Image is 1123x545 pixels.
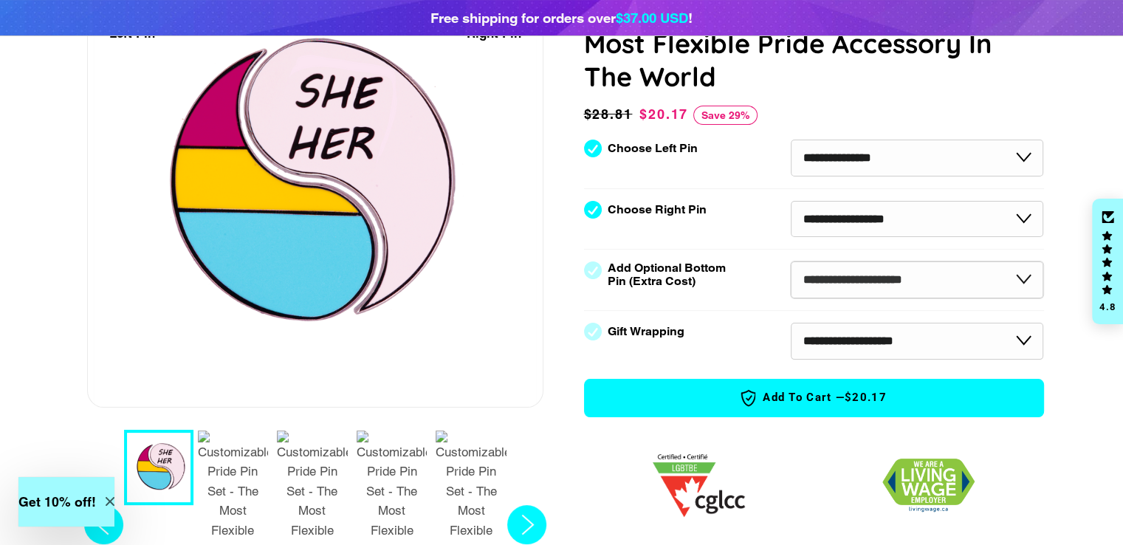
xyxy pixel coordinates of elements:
button: Add to Cart —$20.17 [584,379,1044,417]
div: 4.8 [1099,302,1116,312]
span: Add to Cart — [607,388,1021,408]
div: Click to open Judge.me floating reviews tab [1092,199,1123,324]
label: Add Optional Bottom Pin (Extra Cost) [608,261,732,288]
span: $20.17 [845,390,887,405]
span: Save 29% [693,106,758,125]
span: $20.17 [639,106,688,122]
div: Free shipping for orders over ! [430,7,693,28]
span: $28.81 [584,104,636,125]
label: Choose Left Pin [608,142,698,155]
img: 1705457225.png [653,454,745,517]
img: 1706832627.png [882,459,975,513]
label: Choose Right Pin [608,203,707,216]
label: Gift Wrapping [608,325,684,338]
button: 1 / 7 [124,430,193,505]
span: $37.00 USD [616,10,688,26]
